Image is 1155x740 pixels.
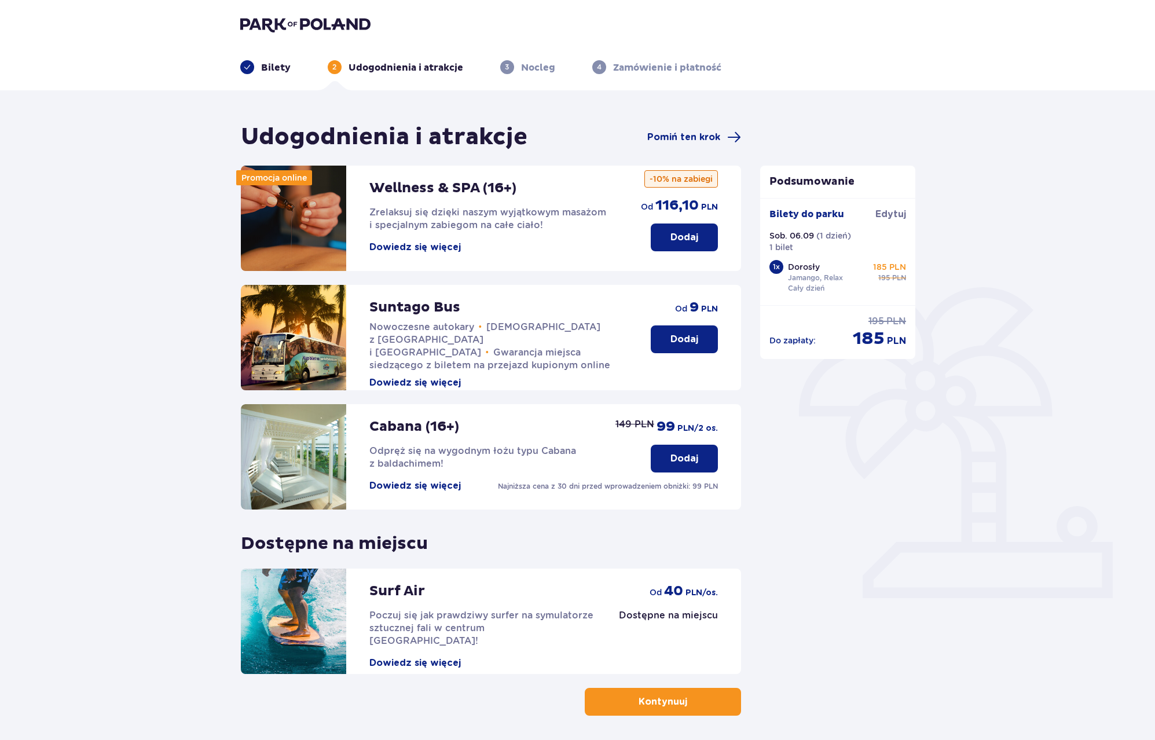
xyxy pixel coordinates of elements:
[369,583,425,600] p: Surf Air
[664,583,683,600] p: 40
[670,231,698,244] p: Dodaj
[619,609,718,622] p: Dostępne na miejscu
[236,170,312,185] div: Promocja online
[521,61,555,74] p: Nocleg
[670,452,698,465] p: Dodaj
[241,123,527,152] h1: Udogodnienia i atrakcje
[639,695,687,708] p: Kontynuuj
[641,201,653,213] p: od
[261,61,291,74] p: Bilety
[670,333,698,346] p: Dodaj
[241,569,346,674] img: attraction
[332,62,336,72] p: 2
[369,479,461,492] button: Dowiedz się więcej
[657,418,675,435] p: 99
[486,347,489,358] span: •
[644,170,718,188] p: -10% na zabiegi
[892,273,906,283] p: PLN
[647,130,741,144] a: Pomiń ten krok
[241,166,346,271] img: attraction
[873,261,906,273] p: 185 PLN
[369,445,576,469] span: Odpręż się na wygodnym łożu typu Cabana z baldachimem!
[241,285,346,390] img: attraction
[675,303,687,314] p: od
[613,61,721,74] p: Zamówienie i płatność
[369,321,474,332] span: Nowoczesne autokary
[597,62,602,72] p: 4
[769,260,783,274] div: 1 x
[816,230,851,241] p: ( 1 dzień )
[886,315,906,328] p: PLN
[240,16,371,32] img: Park of Poland logo
[615,418,654,431] p: 149 PLN
[887,335,906,347] p: PLN
[505,62,509,72] p: 3
[479,321,482,333] span: •
[241,404,346,510] img: attraction
[685,587,718,599] p: PLN /os.
[677,423,718,434] p: PLN /2 os.
[498,481,718,492] p: Najniższa cena z 30 dni przed wprowadzeniem obniżki: 99 PLN
[769,208,844,221] p: Bilety do parku
[369,207,606,230] span: Zrelaksuj się dzięki naszym wyjątkowym masażom i specjalnym zabiegom na całe ciało!
[650,587,662,598] p: od
[868,315,884,328] p: 195
[878,273,890,283] p: 195
[788,283,824,294] p: Cały dzień
[690,299,699,316] p: 9
[651,325,718,353] button: Dodaj
[369,376,461,389] button: Dowiedz się więcej
[788,261,820,273] p: Dorosły
[769,335,816,346] p: Do zapłaty :
[369,657,461,669] button: Dowiedz się więcej
[701,303,718,315] p: PLN
[769,241,793,253] p: 1 bilet
[369,321,601,358] span: [DEMOGRAPHIC_DATA] z [GEOGRAPHIC_DATA] i [GEOGRAPHIC_DATA]
[369,418,459,435] p: Cabana (16+)
[651,445,718,472] button: Dodaj
[788,273,843,283] p: Jamango, Relax
[875,208,906,221] a: Edytuj
[760,175,915,189] p: Podsumowanie
[647,131,720,144] span: Pomiń ten krok
[701,202,718,213] p: PLN
[349,61,463,74] p: Udogodnienia i atrakcje
[369,299,460,316] p: Suntago Bus
[369,610,593,646] span: Poczuj się jak prawdziwy surfer na symulatorze sztucznej fali w centrum [GEOGRAPHIC_DATA]!
[585,688,741,716] button: Kontynuuj
[241,523,428,555] p: Dostępne na miejscu
[655,197,699,214] p: 116,10
[369,241,461,254] button: Dowiedz się więcej
[769,230,814,241] p: Sob. 06.09
[853,328,885,350] p: 185
[369,179,516,197] p: Wellness & SPA (16+)
[651,224,718,251] button: Dodaj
